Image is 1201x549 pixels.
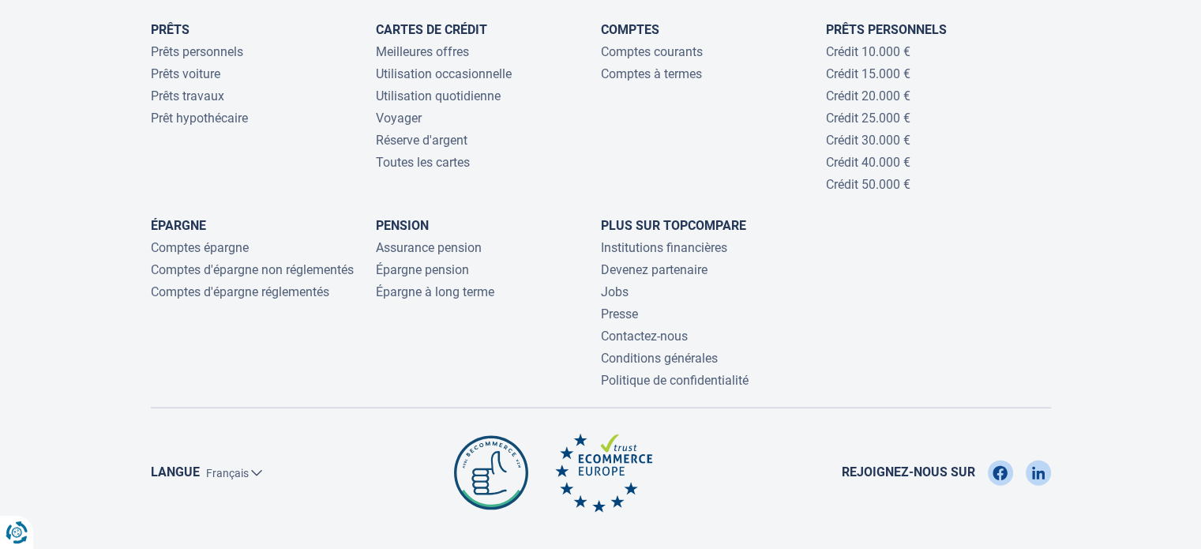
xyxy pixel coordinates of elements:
[826,177,910,192] a: Crédit 50.000 €
[451,434,531,513] img: Be commerce TopCompare
[151,66,220,81] a: Prêts voiture
[376,66,512,81] a: Utilisation occasionnelle
[601,44,703,59] a: Comptes courants
[601,66,702,81] a: Comptes à termes
[151,44,243,59] a: Prêts personnels
[826,111,910,126] a: Crédit 25.000 €
[601,351,718,366] a: Conditions générales
[376,284,494,299] a: Épargne à long terme
[842,464,975,482] span: Rejoignez-nous sur
[601,284,629,299] a: Jobs
[151,464,200,482] label: Langue
[826,155,910,170] a: Crédit 40.000 €
[151,240,249,255] a: Comptes épargne
[555,434,652,513] img: Ecommerce Europe TopCompare
[376,88,501,103] a: Utilisation quotidienne
[376,262,469,277] a: Épargne pension
[601,306,638,322] a: Presse
[151,284,329,299] a: Comptes d'épargne réglementés
[601,22,659,37] a: Comptes
[601,329,688,344] a: Contactez-nous
[376,111,422,126] a: Voyager
[151,111,248,126] a: Prêt hypothécaire
[376,22,487,37] a: Cartes de Crédit
[826,44,910,59] a: Crédit 10.000 €
[826,133,910,148] a: Crédit 30.000 €
[376,44,469,59] a: Meilleures offres
[376,218,429,233] a: Pension
[1032,461,1045,486] img: LinkedIn TopCompare
[151,262,354,277] a: Comptes d'épargne non réglementés
[151,218,206,233] a: Épargne
[826,22,947,37] a: Prêts personnels
[376,133,467,148] a: Réserve d'argent
[151,88,224,103] a: Prêts travaux
[826,88,910,103] a: Crédit 20.000 €
[826,66,910,81] a: Crédit 15.000 €
[601,240,727,255] a: Institutions financières
[601,262,707,277] a: Devenez partenaire
[376,155,470,170] a: Toutes les cartes
[151,22,190,37] a: Prêts
[376,240,482,255] a: Assurance pension
[601,218,746,233] a: Plus sur TopCompare
[601,373,749,388] a: Politique de confidentialité
[993,461,1008,486] img: Facebook TopCompare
